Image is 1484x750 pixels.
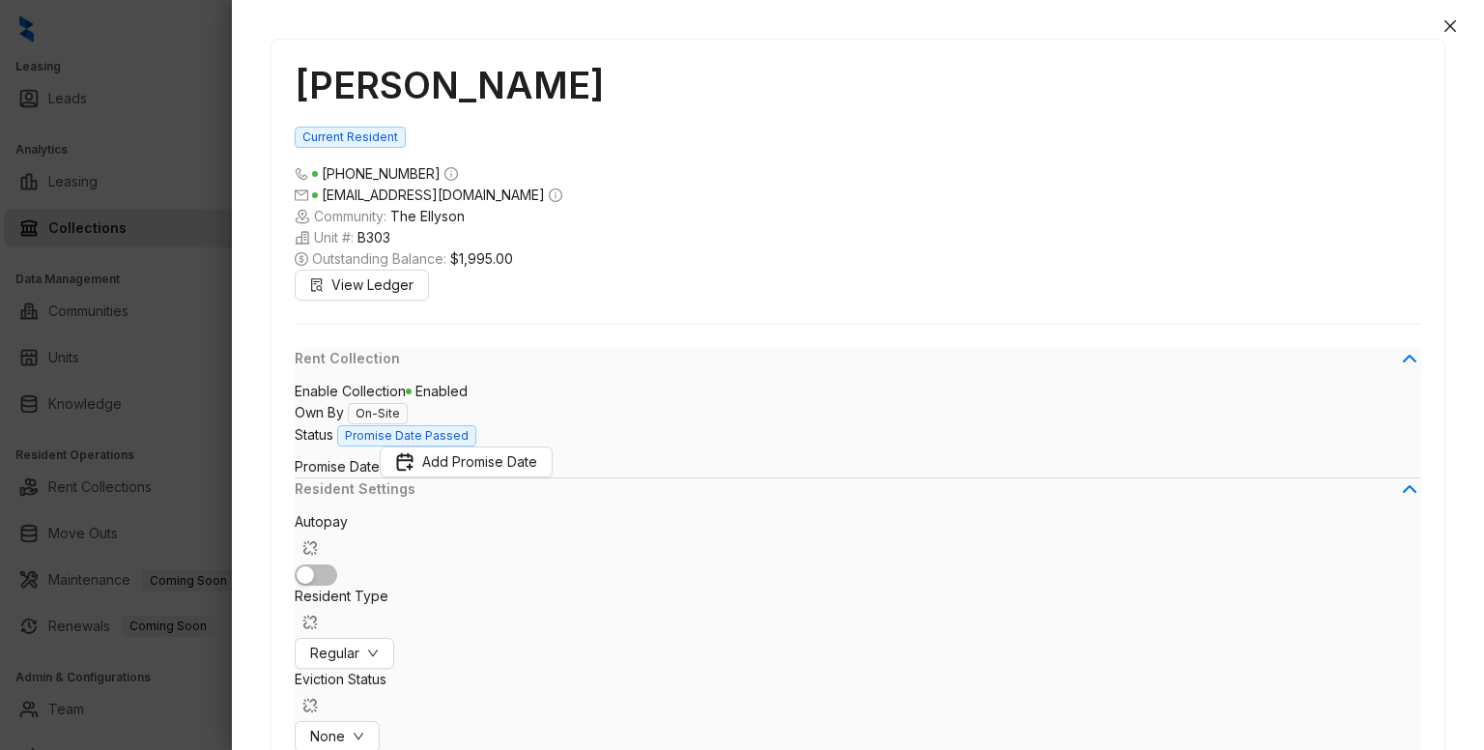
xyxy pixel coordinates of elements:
span: Promise Date [295,458,380,475]
span: Resident Settings [295,478,1398,500]
span: [PHONE_NUMBER] [322,165,441,182]
span: Current Resident [295,127,406,148]
span: Enabled [406,383,468,399]
span: None [310,726,345,747]
span: [EMAIL_ADDRESS][DOMAIN_NAME] [322,187,545,203]
span: Own By [295,404,344,420]
span: file-search [310,278,324,292]
span: info-circle [444,167,458,181]
span: mail [295,188,308,202]
button: Close [1439,14,1462,38]
div: Eviction Status [295,669,1421,721]
span: Regular [310,643,359,664]
span: phone [295,167,308,181]
div: Resident Type [295,586,1421,638]
span: down [367,648,379,659]
span: View Ledger [331,274,414,296]
button: Regulardown [295,638,394,669]
div: Rent Collection [295,348,1421,381]
span: Rent Collection [295,348,1398,369]
span: dollar [295,252,308,266]
div: Autopay [295,511,1421,563]
img: building-icon [295,209,310,224]
span: B303 [357,227,390,248]
span: $1,995.00 [450,248,513,270]
span: info-circle [549,188,562,202]
img: Promise Date [395,452,414,472]
span: On-Site [348,403,408,424]
span: down [353,731,364,742]
span: The Ellyson [390,206,465,227]
img: building-icon [295,230,310,245]
span: Promise Date Passed [337,425,476,447]
div: Resident Settings [295,478,1421,511]
span: Enable Collection [295,383,406,399]
h1: [PERSON_NAME] [295,63,1421,107]
span: Add Promise Date [422,451,537,473]
span: Outstanding Balance: [295,248,1421,270]
span: Community: [295,206,1421,227]
button: Promise DateAdd Promise Date [380,447,553,477]
span: Unit #: [295,227,1421,248]
span: close [1442,18,1458,34]
button: View Ledger [295,270,429,301]
span: Status [295,426,333,443]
